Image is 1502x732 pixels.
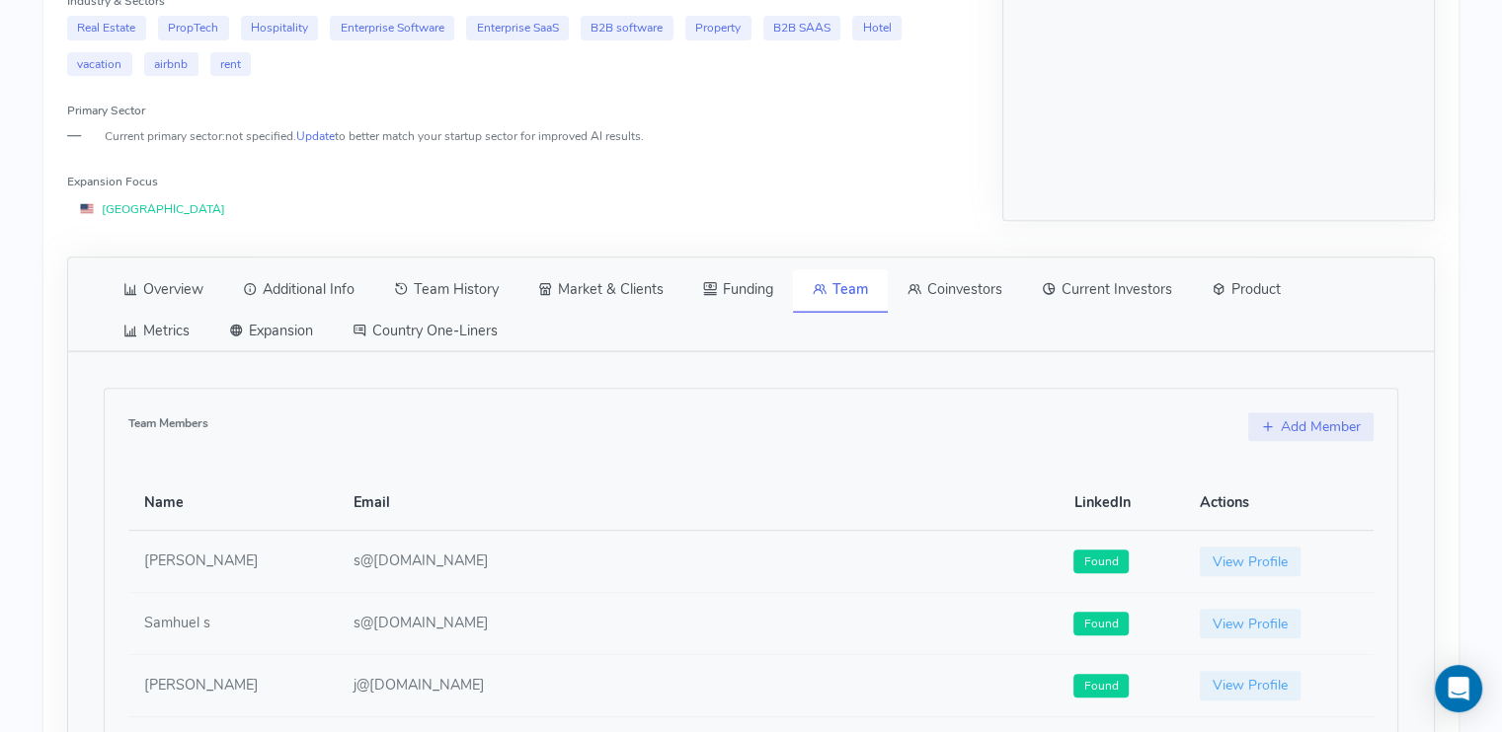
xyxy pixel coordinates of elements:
[144,52,198,77] span: airbnb
[1200,609,1301,638] a: View Profile
[1073,549,1129,574] span: Found
[1200,671,1301,700] a: View Profile
[333,311,517,352] a: Country One-Liners
[1248,412,1374,442] a: Add Member
[1200,547,1301,576] a: View Profile
[296,128,335,144] a: Update
[374,269,518,311] a: Team History
[1022,269,1192,311] a: Current Investors
[67,102,145,119] label: Primary Sector
[763,16,841,40] span: B2B SAAS
[1192,269,1301,311] a: Product
[852,16,902,40] span: Hotel
[105,127,644,145] small: Current primary sector: . to better match your startup sector for improved AI results.
[1435,665,1482,712] div: Open Intercom Messenger
[104,311,209,352] a: Metrics
[158,16,229,40] span: PropTech
[128,476,338,530] th: Name
[1073,674,1129,698] span: Found
[223,269,374,311] a: Additional Info
[1073,612,1129,636] span: Found
[104,269,223,311] a: Overview
[67,16,146,40] span: Real Estate
[67,196,233,221] span: [GEOGRAPHIC_DATA]
[225,128,293,144] span: not specified
[466,16,569,40] span: Enterprise SaaS
[338,476,1058,530] th: Email
[67,125,81,147] span: —
[338,654,1058,716] td: j@[DOMAIN_NAME]
[128,654,338,716] td: [PERSON_NAME]
[793,269,888,313] a: Team
[888,269,1022,311] a: Coinvestors
[338,531,1058,593] td: s@[DOMAIN_NAME]
[338,593,1058,655] td: s@[DOMAIN_NAME]
[67,52,132,77] span: vacation
[1058,476,1184,530] th: LinkedIn
[685,16,751,40] span: Property
[128,531,338,593] td: [PERSON_NAME]
[330,16,454,40] span: Enterprise Software
[683,269,793,311] a: Funding
[67,173,158,190] label: Expansion Focus
[128,593,338,655] td: Samhuel s
[241,16,319,40] span: Hospitality
[210,52,252,77] span: rent
[1184,476,1374,530] th: Actions
[128,417,208,430] h6: Team Members
[518,269,683,311] a: Market & Clients
[581,16,673,40] span: B2B software
[209,311,333,352] a: Expansion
